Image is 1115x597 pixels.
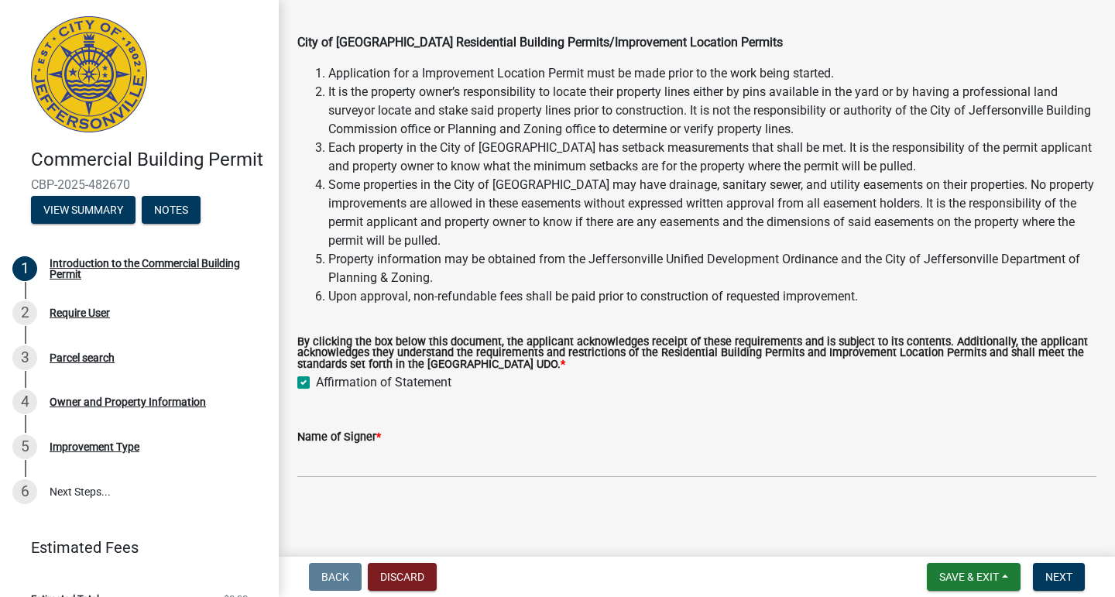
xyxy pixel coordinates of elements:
[328,176,1096,250] li: Some properties in the City of [GEOGRAPHIC_DATA] may have drainage, sanitary sewer, and utility e...
[31,196,136,224] button: View Summary
[12,434,37,459] div: 5
[321,571,349,583] span: Back
[31,16,147,132] img: City of Jeffersonville, Indiana
[31,149,266,171] h4: Commercial Building Permit
[12,345,37,370] div: 3
[309,563,362,591] button: Back
[12,389,37,414] div: 4
[142,196,201,224] button: Notes
[12,256,37,281] div: 1
[1033,563,1085,591] button: Next
[50,396,206,407] div: Owner and Property Information
[328,83,1096,139] li: It is the property owner’s responsibility to locate their property lines either by pins available...
[297,337,1096,370] label: By clicking the box below this document, the applicant acknowledges receipt of these requirements...
[50,441,139,452] div: Improvement Type
[316,373,451,392] label: Affirmation of Statement
[31,204,136,217] wm-modal-confirm: Summary
[12,532,254,563] a: Estimated Fees
[50,352,115,363] div: Parcel search
[328,287,1096,306] li: Upon approval, non-refundable fees shall be paid prior to construction of requested improvement.
[939,571,999,583] span: Save & Exit
[12,479,37,504] div: 6
[927,563,1021,591] button: Save & Exit
[328,64,1096,83] li: Application for a Improvement Location Permit must be made prior to the work being started.
[50,258,254,280] div: Introduction to the Commercial Building Permit
[12,300,37,325] div: 2
[328,250,1096,287] li: Property information may be obtained from the Jeffersonville Unified Development Ordinance and th...
[50,307,110,318] div: Require User
[328,139,1096,176] li: Each property in the City of [GEOGRAPHIC_DATA] has setback measurements that shall be met. It is ...
[1045,571,1072,583] span: Next
[297,432,381,443] label: Name of Signer
[368,563,437,591] button: Discard
[297,35,783,50] strong: City of [GEOGRAPHIC_DATA] Residential Building Permits/Improvement Location Permits
[31,177,248,192] span: CBP-2025-482670
[142,204,201,217] wm-modal-confirm: Notes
